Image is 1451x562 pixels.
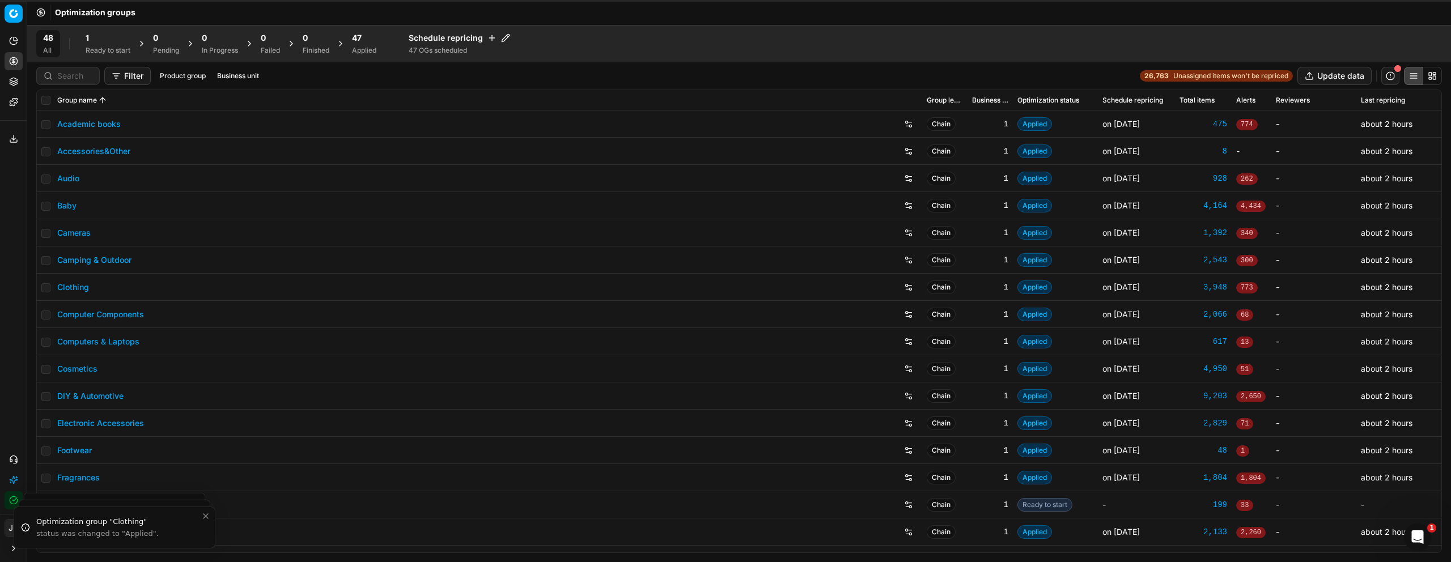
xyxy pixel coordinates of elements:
[1361,119,1412,129] span: about 2 hours
[1102,364,1140,373] span: on [DATE]
[1017,117,1052,131] span: Applied
[303,32,308,44] span: 0
[1361,173,1412,183] span: about 2 hours
[1236,500,1253,511] span: 33
[1180,173,1227,184] div: 928
[1102,418,1140,428] span: on [DATE]
[1404,523,1431,551] iframe: Intercom live chat
[1236,173,1258,185] span: 262
[57,173,79,184] a: Audio
[1102,173,1140,183] span: on [DATE]
[57,472,100,483] a: Fragrances
[1180,309,1227,320] a: 2,066
[1236,119,1258,130] span: 774
[972,499,1008,510] div: 1
[1271,192,1356,219] td: -
[1180,254,1227,266] div: 2,543
[57,309,144,320] a: Computer Components
[5,520,22,537] span: JD
[1102,391,1140,401] span: on [DATE]
[972,472,1008,483] div: 1
[972,200,1008,211] div: 1
[1361,255,1412,265] span: about 2 hours
[1017,525,1052,539] span: Applied
[1180,499,1227,510] a: 199
[57,336,139,347] a: Computers & Laptops
[1180,118,1227,130] a: 475
[927,444,956,457] span: Chain
[1180,363,1227,374] div: 4,950
[1271,518,1356,546] td: -
[1180,96,1215,105] span: Total items
[1236,282,1258,293] span: 773
[927,117,956,131] span: Chain
[927,416,956,430] span: Chain
[1271,246,1356,274] td: -
[1361,364,1412,373] span: about 2 hours
[1271,491,1356,518] td: -
[1017,308,1052,321] span: Applied
[1180,418,1227,429] a: 2,829
[1271,355,1356,382] td: -
[1017,335,1052,348] span: Applied
[927,144,956,158] span: Chain
[1180,526,1227,538] div: 2,133
[1180,472,1227,483] div: 1,804
[97,95,108,106] button: Sorted by Group name ascending
[36,529,201,539] div: status was changed to "Applied".
[1140,70,1293,82] a: 26,763Unassigned items won't be repriced
[1361,309,1412,319] span: about 2 hours
[1102,119,1140,129] span: on [DATE]
[927,335,956,348] span: Chain
[1017,416,1052,430] span: Applied
[1361,391,1412,401] span: about 2 hours
[1180,200,1227,211] div: 4,164
[927,498,956,512] span: Chain
[1236,96,1255,105] span: Alerts
[1180,445,1227,456] a: 48
[1271,138,1356,165] td: -
[1361,228,1412,237] span: about 2 hours
[1017,199,1052,212] span: Applied
[1236,445,1249,457] span: 1
[104,67,151,85] button: Filter
[1102,527,1140,537] span: on [DATE]
[57,96,97,105] span: Group name
[1102,309,1140,319] span: on [DATE]
[1271,110,1356,138] td: -
[1180,282,1227,293] a: 3,948
[1236,309,1253,321] span: 68
[1361,472,1412,482] span: about 2 hours
[1180,146,1227,157] a: 8
[1297,67,1372,85] button: Update data
[1017,471,1052,484] span: Applied
[409,46,510,55] div: 47 OGs scheduled
[1017,362,1052,376] span: Applied
[1361,418,1412,428] span: about 2 hours
[927,253,956,267] span: Chain
[972,227,1008,239] div: 1
[1017,96,1079,105] span: Optimization status
[86,46,130,55] div: Ready to start
[1180,390,1227,402] a: 9,203
[1361,527,1412,537] span: about 2 hours
[43,46,53,55] div: All
[1236,228,1258,239] span: 340
[972,254,1008,266] div: 1
[1361,282,1412,292] span: about 2 hours
[1271,464,1356,491] td: -
[1173,71,1288,80] span: Unassigned items won't be repriced
[1102,282,1140,292] span: on [DATE]
[57,254,131,266] a: Camping & Outdoor
[972,309,1008,320] div: 1
[1180,227,1227,239] div: 1,392
[1361,146,1412,156] span: about 2 hours
[55,7,135,18] nav: breadcrumb
[1271,219,1356,246] td: -
[153,46,179,55] div: Pending
[972,336,1008,347] div: 1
